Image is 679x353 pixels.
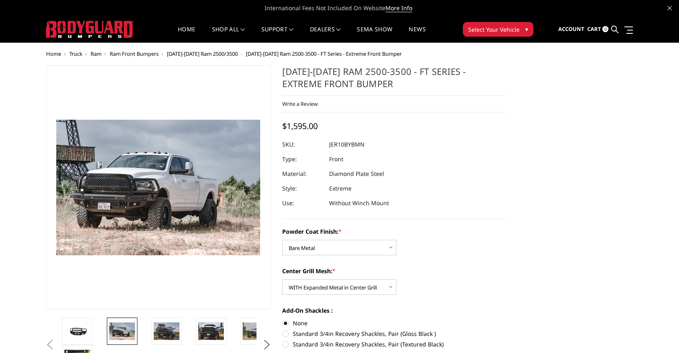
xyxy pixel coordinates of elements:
[282,267,507,275] label: Center Grill Mesh:
[282,152,323,167] dt: Type:
[602,26,608,32] span: 0
[282,319,507,327] label: None
[282,227,507,236] label: Powder Coat Finish:
[261,339,273,351] button: Next
[246,50,402,57] span: [DATE]-[DATE] Ram 2500-3500 - FT Series - Extreme Front Bumper
[329,152,343,167] dd: Front
[409,26,425,42] a: News
[282,340,507,349] label: Standard 3/4in Recovery Shackles, Pair (Textured Black)
[91,50,102,57] a: Ram
[587,18,608,40] a: Cart 0
[282,167,323,181] dt: Material:
[282,121,318,132] span: $1,595.00
[198,322,224,340] img: 2010-2018 Ram 2500-3500 - FT Series - Extreme Front Bumper
[468,25,520,34] span: Select Your Vehicle
[243,322,268,340] img: 2010-2018 Ram 2500-3500 - FT Series - Extreme Front Bumper
[69,50,82,57] a: Truck
[154,322,179,340] img: 2010-2018 Ram 2500-3500 - FT Series - Extreme Front Bumper
[638,314,679,353] iframe: Chat Widget
[64,325,90,337] img: 2010-2018 Ram 2500-3500 - FT Series - Extreme Front Bumper
[329,137,365,152] dd: JER10BYBMN
[212,26,245,42] a: shop all
[558,18,584,40] a: Account
[282,196,323,210] dt: Use:
[310,26,341,42] a: Dealers
[329,167,384,181] dd: Diamond Plate Steel
[558,25,584,33] span: Account
[178,26,195,42] a: Home
[357,26,392,42] a: SEMA Show
[110,50,159,57] a: Ram Front Bumpers
[167,50,238,57] a: [DATE]-[DATE] Ram 2500/3500
[46,50,61,57] a: Home
[525,25,528,33] span: ▾
[109,322,135,340] img: 2010-2018 Ram 2500-3500 - FT Series - Extreme Front Bumper
[463,22,533,37] button: Select Your Vehicle
[282,329,507,338] label: Standard 3/4in Recovery Shackles, Pair (Gloss Black )
[46,65,271,309] a: 2010-2018 Ram 2500-3500 - FT Series - Extreme Front Bumper
[587,25,601,33] span: Cart
[261,26,294,42] a: Support
[329,181,352,196] dd: Extreme
[282,306,507,315] label: Add-On Shackles :
[46,21,134,38] img: BODYGUARD BUMPERS
[282,100,318,107] a: Write a Review
[44,339,56,351] button: Previous
[385,4,412,12] a: More Info
[282,137,323,152] dt: SKU:
[282,181,323,196] dt: Style:
[282,65,507,96] h1: [DATE]-[DATE] Ram 2500-3500 - FT Series - Extreme Front Bumper
[329,196,389,210] dd: Without Winch Mount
